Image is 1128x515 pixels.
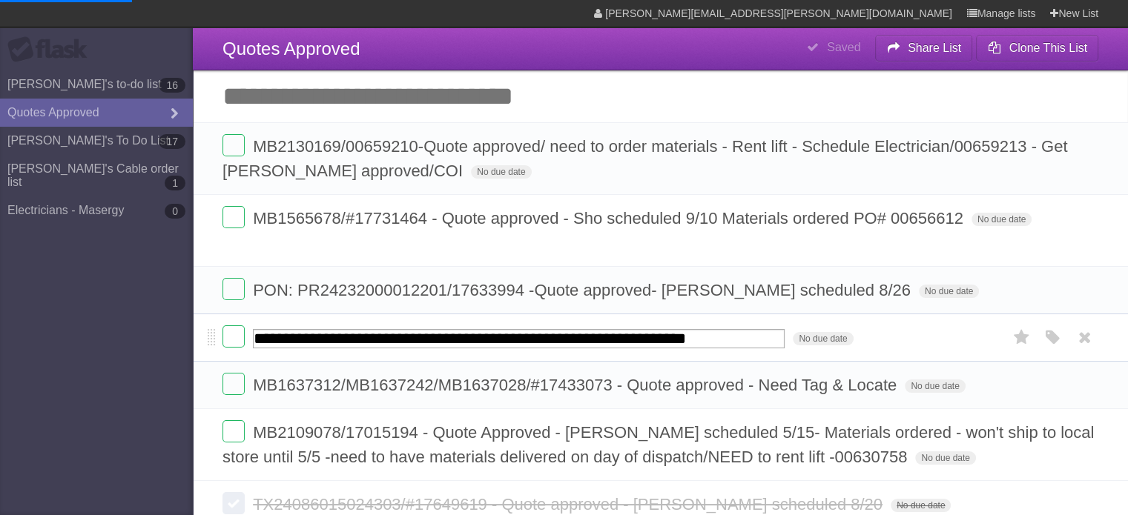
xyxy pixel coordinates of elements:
[471,165,531,179] span: No due date
[253,376,900,394] span: MB1637312/MB1637242/MB1637028/#17433073 - Quote approved - Need Tag & Locate
[253,209,967,227] span: MB1565678/#17731464 - Quote approved - Sho scheduled 9/10 Materials ordered PO# 00656612
[222,39,360,59] span: Quotes Approved
[222,325,245,348] label: Done
[253,495,886,514] span: TX24086015024303/#17649619 - Quote approved - [PERSON_NAME] scheduled 8/20
[793,332,853,345] span: No due date
[159,134,185,149] b: 17
[915,451,975,465] span: No due date
[972,213,1032,226] span: No due date
[891,499,951,512] span: No due date
[976,35,1098,62] button: Clone This List
[7,36,96,63] div: Flask
[222,423,1094,466] span: MB2109078/17015194 - Quote Approved - [PERSON_NAME] scheduled 5/15- Materials ordered - won't shi...
[1009,41,1087,54] b: Clone This List
[159,78,185,93] b: 16
[875,35,973,62] button: Share List
[222,420,245,442] label: Done
[919,285,979,298] span: No due date
[165,176,185,190] b: 1
[222,134,245,156] label: Done
[222,492,245,514] label: Done
[222,373,245,395] label: Done
[222,278,245,300] label: Done
[1008,325,1036,350] label: Star task
[827,41,860,53] b: Saved
[222,206,245,228] label: Done
[222,137,1067,180] span: MB2130169/00659210-Quote approved/ need to order materials - Rent lift - Schedule Electrician/006...
[905,379,965,393] span: No due date
[908,41,961,54] b: Share List
[253,281,914,299] span: PON: PR24232000012201/17633994 -Quote approved- [PERSON_NAME] scheduled 8/26
[165,204,185,219] b: 0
